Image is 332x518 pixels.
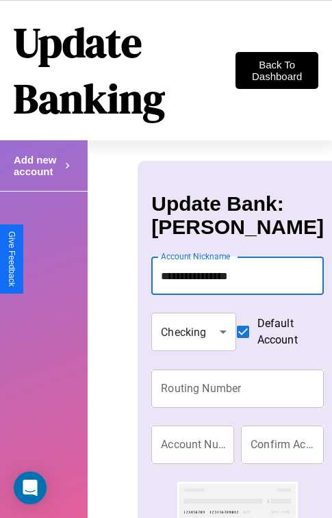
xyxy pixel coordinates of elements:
button: Back To Dashboard [235,52,318,89]
h1: Update Banking [14,14,235,127]
div: Checking [151,313,235,351]
h4: Add new account [14,154,62,177]
label: Account Nickname [161,250,231,262]
div: Give Feedback [7,231,16,287]
div: Open Intercom Messenger [14,471,47,504]
span: Default Account [257,315,313,348]
h3: Update Bank: [PERSON_NAME] [151,192,324,239]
